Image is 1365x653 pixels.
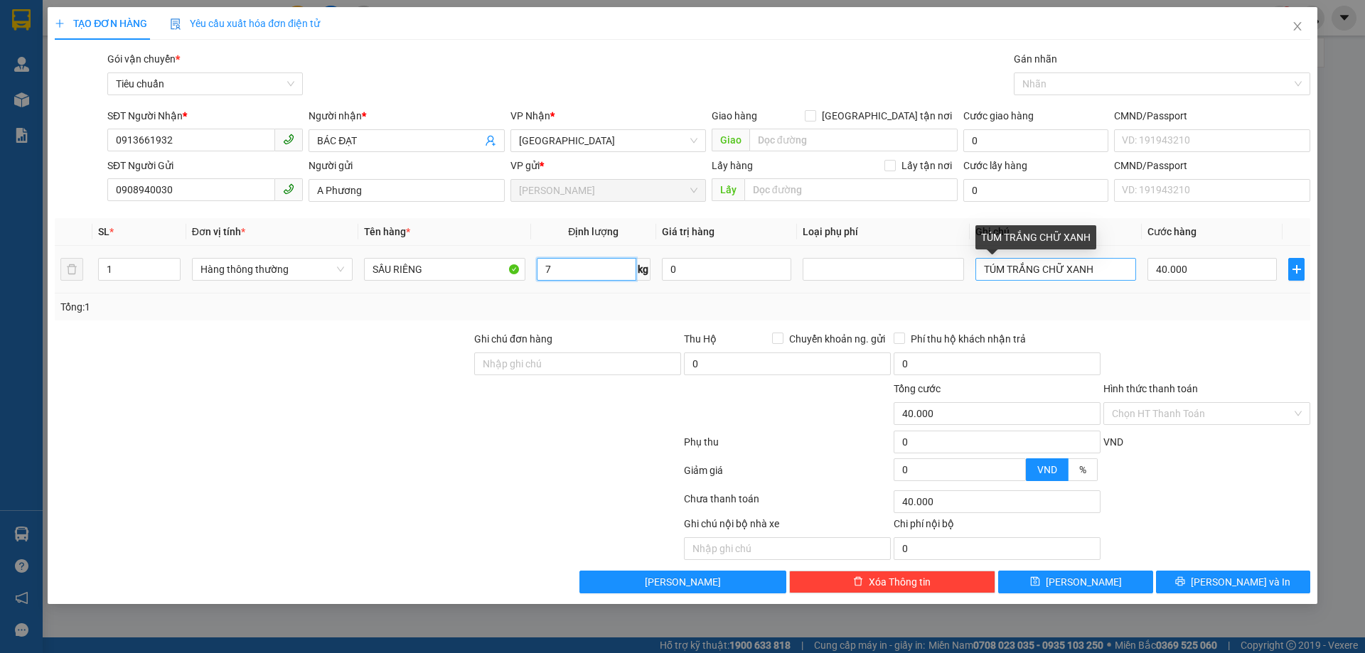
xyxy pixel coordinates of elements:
[55,18,65,28] span: plus
[1046,574,1122,590] span: [PERSON_NAME]
[963,129,1108,152] input: Cước giao hàng
[116,73,294,95] span: Tiêu chuẩn
[789,571,996,593] button: deleteXóa Thông tin
[975,225,1096,249] div: TÚM TRẮNG CHỮ XANH
[568,226,619,237] span: Định lượng
[519,130,697,151] span: Thủ Đức
[712,129,749,151] span: Giao
[749,129,958,151] input: Dọc đường
[1037,464,1057,475] span: VND
[682,491,892,516] div: Chưa thanh toán
[579,571,786,593] button: [PERSON_NAME]
[712,160,753,171] span: Lấy hàng
[60,258,83,281] button: delete
[1175,576,1185,588] span: printer
[712,110,757,122] span: Giao hàng
[309,108,504,124] div: Người nhận
[869,574,931,590] span: Xóa Thông tin
[998,571,1152,593] button: save[PERSON_NAME]
[682,434,892,459] div: Phụ thu
[1114,158,1310,173] div: CMND/Passport
[474,352,681,375] input: Ghi chú đơn hàng
[975,258,1136,281] input: Ghi Chú
[684,537,891,560] input: Nhập ghi chú
[1288,258,1304,281] button: plus
[1103,383,1198,394] label: Hình thức thanh toán
[283,134,294,145] span: phone
[684,516,891,537] div: Ghi chú nội bộ nhà xe
[60,299,527,315] div: Tổng: 1
[783,331,891,347] span: Chuyển khoản ng. gửi
[364,258,525,281] input: VD: Bàn, Ghế
[905,331,1032,347] span: Phí thu hộ khách nhận trả
[192,226,245,237] span: Đơn vị tính
[744,178,958,201] input: Dọc đường
[364,226,410,237] span: Tên hàng
[662,258,791,281] input: 0
[797,218,969,246] th: Loại phụ phí
[107,53,180,65] span: Gói vận chuyển
[309,158,504,173] div: Người gửi
[200,259,344,280] span: Hàng thông thường
[645,574,721,590] span: [PERSON_NAME]
[170,18,320,29] span: Yêu cầu xuất hóa đơn điện tử
[1014,53,1057,65] label: Gán nhãn
[107,108,303,124] div: SĐT Người Nhận
[1147,226,1197,237] span: Cước hàng
[853,576,863,588] span: delete
[1278,7,1317,47] button: Close
[1103,436,1123,448] span: VND
[662,226,714,237] span: Giá trị hàng
[1030,576,1040,588] span: save
[963,179,1108,202] input: Cước lấy hàng
[170,18,181,30] img: icon
[816,108,958,124] span: [GEOGRAPHIC_DATA] tận nơi
[1156,571,1310,593] button: printer[PERSON_NAME] và In
[55,18,147,29] span: TẠO ĐƠN HÀNG
[682,463,892,487] div: Giảm giá
[510,158,706,173] div: VP gửi
[963,160,1027,171] label: Cước lấy hàng
[107,158,303,173] div: SĐT Người Gửi
[1191,574,1290,590] span: [PERSON_NAME] và In
[970,218,1142,246] th: Ghi chú
[894,383,941,394] span: Tổng cước
[1292,21,1303,32] span: close
[485,135,496,146] span: user-add
[894,516,1101,537] div: Chi phí nội bộ
[510,110,550,122] span: VP Nhận
[636,258,651,281] span: kg
[98,226,109,237] span: SL
[712,178,744,201] span: Lấy
[283,183,294,195] span: phone
[1289,264,1303,275] span: plus
[474,333,552,345] label: Ghi chú đơn hàng
[684,333,717,345] span: Thu Hộ
[963,110,1034,122] label: Cước giao hàng
[519,180,697,201] span: Cư Kuin
[896,158,958,173] span: Lấy tận nơi
[1079,464,1086,475] span: %
[1114,108,1310,124] div: CMND/Passport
